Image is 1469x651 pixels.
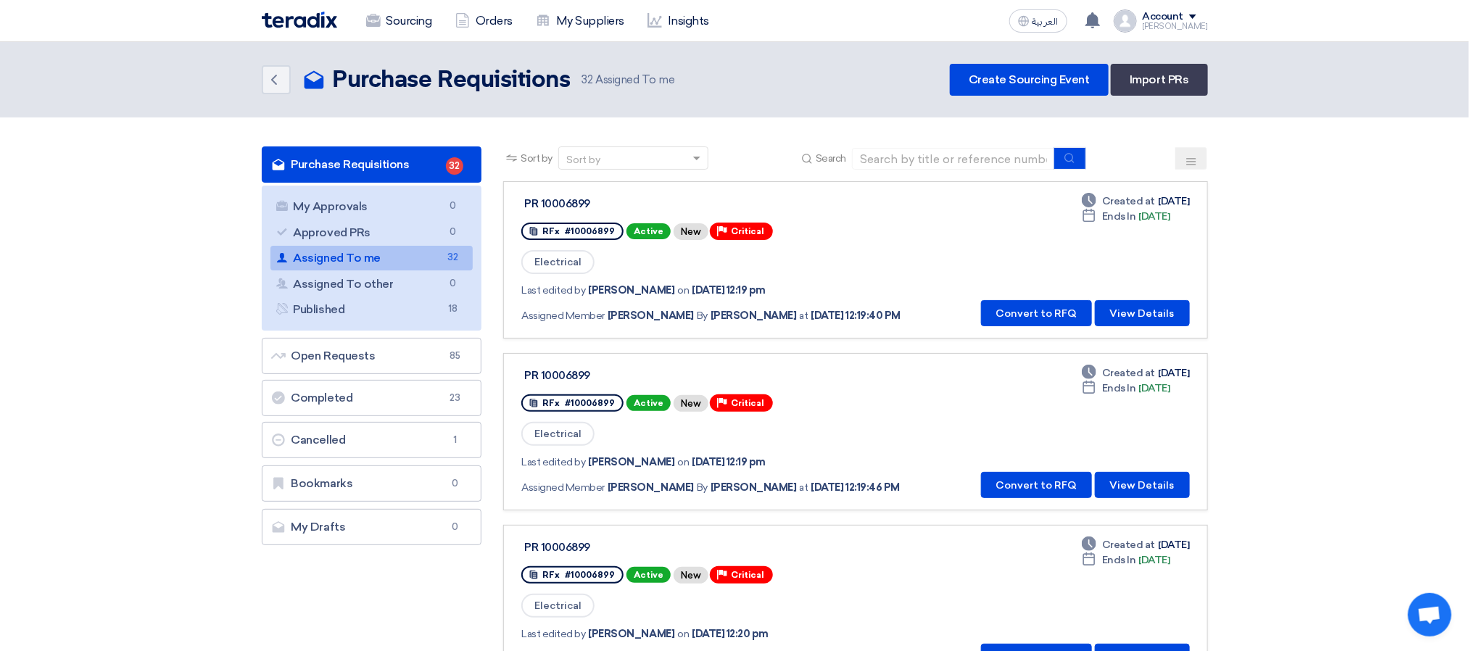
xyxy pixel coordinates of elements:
[262,509,482,545] a: My Drafts0
[444,302,461,317] span: 18
[1095,472,1190,498] button: View Details
[589,283,675,298] span: [PERSON_NAME]
[626,395,671,411] span: Active
[542,226,560,236] span: RFx
[692,455,766,470] span: [DATE] 12:19 pm
[270,246,473,270] a: Assigned To me
[981,300,1092,326] button: Convert to RFQ
[524,5,636,37] a: My Suppliers
[270,297,473,322] a: Published
[816,151,846,166] span: Search
[521,283,585,298] span: Last edited by
[589,455,675,470] span: [PERSON_NAME]
[674,395,708,412] div: New
[566,152,600,167] div: Sort by
[677,283,689,298] span: on
[811,308,901,323] span: [DATE] 12:19:40 PM
[1111,64,1207,96] a: Import PRs
[446,157,463,175] span: 32
[697,308,708,323] span: By
[521,151,553,166] span: Sort by
[811,480,900,495] span: [DATE] 12:19:46 PM
[1143,11,1184,23] div: Account
[589,626,675,642] span: [PERSON_NAME]
[711,480,797,495] span: [PERSON_NAME]
[355,5,444,37] a: Sourcing
[731,398,764,408] span: Critical
[636,5,721,37] a: Insights
[1082,381,1170,396] div: [DATE]
[582,72,674,88] span: Assigned To me
[1102,365,1155,381] span: Created at
[1114,9,1137,33] img: profile_test.png
[565,398,615,408] span: #10006899
[950,64,1109,96] a: Create Sourcing Event
[444,199,461,214] span: 0
[524,541,887,554] div: PR 10006899
[521,626,585,642] span: Last edited by
[262,146,482,183] a: Purchase Requisitions32
[1082,552,1170,568] div: [DATE]
[262,380,482,416] a: Completed23
[1408,593,1452,637] a: Open chat
[677,455,689,470] span: on
[444,5,524,37] a: Orders
[524,369,887,382] div: PR 10006899
[1102,537,1155,552] span: Created at
[565,570,615,580] span: #10006899
[1102,552,1136,568] span: Ends In
[1102,209,1136,224] span: Ends In
[565,226,615,236] span: #10006899
[674,567,708,584] div: New
[333,66,571,95] h2: Purchase Requisitions
[262,338,482,374] a: Open Requests85
[446,476,463,491] span: 0
[521,594,595,618] span: Electrical
[1143,22,1208,30] div: [PERSON_NAME]
[1095,300,1190,326] button: View Details
[521,308,605,323] span: Assigned Member
[608,480,694,495] span: [PERSON_NAME]
[1082,194,1189,209] div: [DATE]
[270,272,473,297] a: Assigned To other
[1102,381,1136,396] span: Ends In
[1082,537,1189,552] div: [DATE]
[542,570,560,580] span: RFx
[1009,9,1067,33] button: العربية
[262,465,482,502] a: Bookmarks0
[444,250,461,265] span: 32
[800,308,808,323] span: at
[626,223,671,239] span: Active
[521,422,595,446] span: Electrical
[542,398,560,408] span: RFx
[692,626,769,642] span: [DATE] 12:20 pm
[582,73,592,86] span: 32
[270,220,473,245] a: Approved PRs
[262,422,482,458] a: Cancelled1
[1082,209,1170,224] div: [DATE]
[711,308,797,323] span: [PERSON_NAME]
[692,283,766,298] span: [DATE] 12:19 pm
[446,520,463,534] span: 0
[852,148,1055,170] input: Search by title or reference number
[800,480,808,495] span: at
[626,567,671,583] span: Active
[521,480,605,495] span: Assigned Member
[1102,194,1155,209] span: Created at
[731,226,764,236] span: Critical
[1033,17,1059,27] span: العربية
[444,225,461,240] span: 0
[731,570,764,580] span: Critical
[608,308,694,323] span: [PERSON_NAME]
[521,455,585,470] span: Last edited by
[446,349,463,363] span: 85
[524,197,887,210] div: PR 10006899
[981,472,1092,498] button: Convert to RFQ
[446,391,463,405] span: 23
[262,12,337,28] img: Teradix logo
[446,433,463,447] span: 1
[1082,365,1189,381] div: [DATE]
[444,276,461,291] span: 0
[677,626,689,642] span: on
[270,194,473,219] a: My Approvals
